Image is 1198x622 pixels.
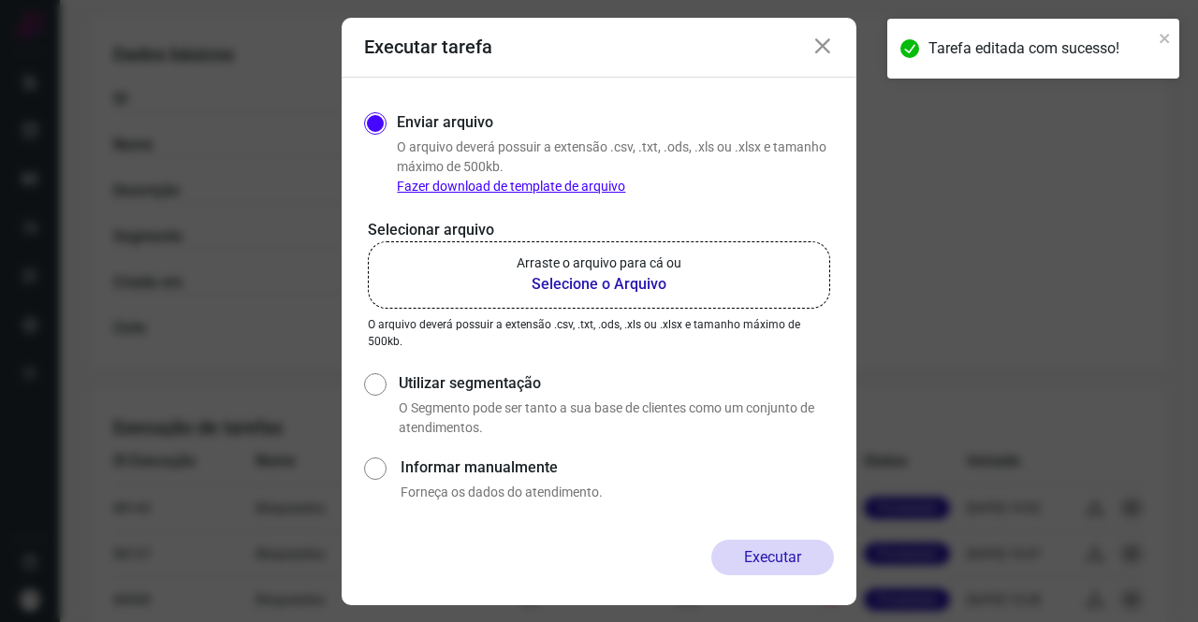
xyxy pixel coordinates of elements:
[517,253,681,273] p: Arraste o arquivo para cá ou
[401,483,834,502] p: Forneça os dados do atendimento.
[397,137,834,196] p: O arquivo deverá possuir a extensão .csv, .txt, .ods, .xls ou .xlsx e tamanho máximo de 500kb.
[397,111,493,134] label: Enviar arquivo
[399,372,834,395] label: Utilizar segmentação
[399,398,834,438] p: O Segmento pode ser tanto a sua base de clientes como um conjunto de atendimentos.
[368,316,830,350] p: O arquivo deverá possuir a extensão .csv, .txt, .ods, .xls ou .xlsx e tamanho máximo de 500kb.
[397,179,625,194] a: Fazer download de template de arquivo
[517,273,681,296] b: Selecione o Arquivo
[401,456,834,479] label: Informar manualmente
[1159,26,1172,49] button: close
[368,219,830,241] p: Selecionar arquivo
[928,37,1153,60] div: Tarefa editada com sucesso!
[711,540,834,575] button: Executar
[364,36,492,58] h3: Executar tarefa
